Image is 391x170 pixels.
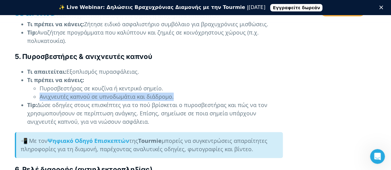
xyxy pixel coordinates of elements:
li: Εξοπλισμός πυρασφάλειας. [27,68,283,76]
div: 📲 Με τον της μπορείς να συγκεντρώσεις απαραίτητες πληροφορίες για τη διαμονή, παρέχοντας αναλυτικ... [15,132,283,158]
li: Αναζήτησε προγράμματα που καλύπτουν και ζημιές σε κοινόχρηστους χώρους (π.χ. πολυκατοικία). [27,28,283,45]
strong: Τι απαιτείται: [27,68,66,75]
div: Κλείσιμο [379,6,385,9]
li: Πυροσβεστήρας σε κουζίνα ή κεντρικό σημείο. [40,84,283,93]
iframe: Intercom live chat [370,149,385,164]
strong: Tourmie [138,137,162,144]
li: Ζήτησε ειδικό ασφαλιστήριο συμβόλαιο για βραχυχρόνιες μισθώσεις. [27,20,283,28]
strong: Tip: [27,101,37,109]
b: ✨ Live Webinar: Δηλώσεις Βραχυχρόνιας Διαμονής με την Tourmie | [59,4,249,10]
h4: 5. Πυροσβεστήρες & ανιχνευτές καπνού [15,52,283,61]
a: Ψηφιακό Οδηγό Επισκεπτών [48,137,129,144]
strong: Τι πρέπει να κάνεις: [27,76,84,84]
a: Εγγραφείτε δωρεάν [270,4,322,11]
li: Δώσε οδηγίες στους επισκέπτες για το πού βρίσκεται ο πυροσβεστήρας και πώς να τον χρησιμοποιήσουν... [27,101,283,126]
li: Ανιχνευτές καπνού σε υπνοδωμάτια και διάδρομο. [40,93,283,101]
strong: Τι πρέπει να κάνεις: [27,20,84,28]
strong: Tip: [27,29,37,36]
div: [DATE] [59,4,266,10]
